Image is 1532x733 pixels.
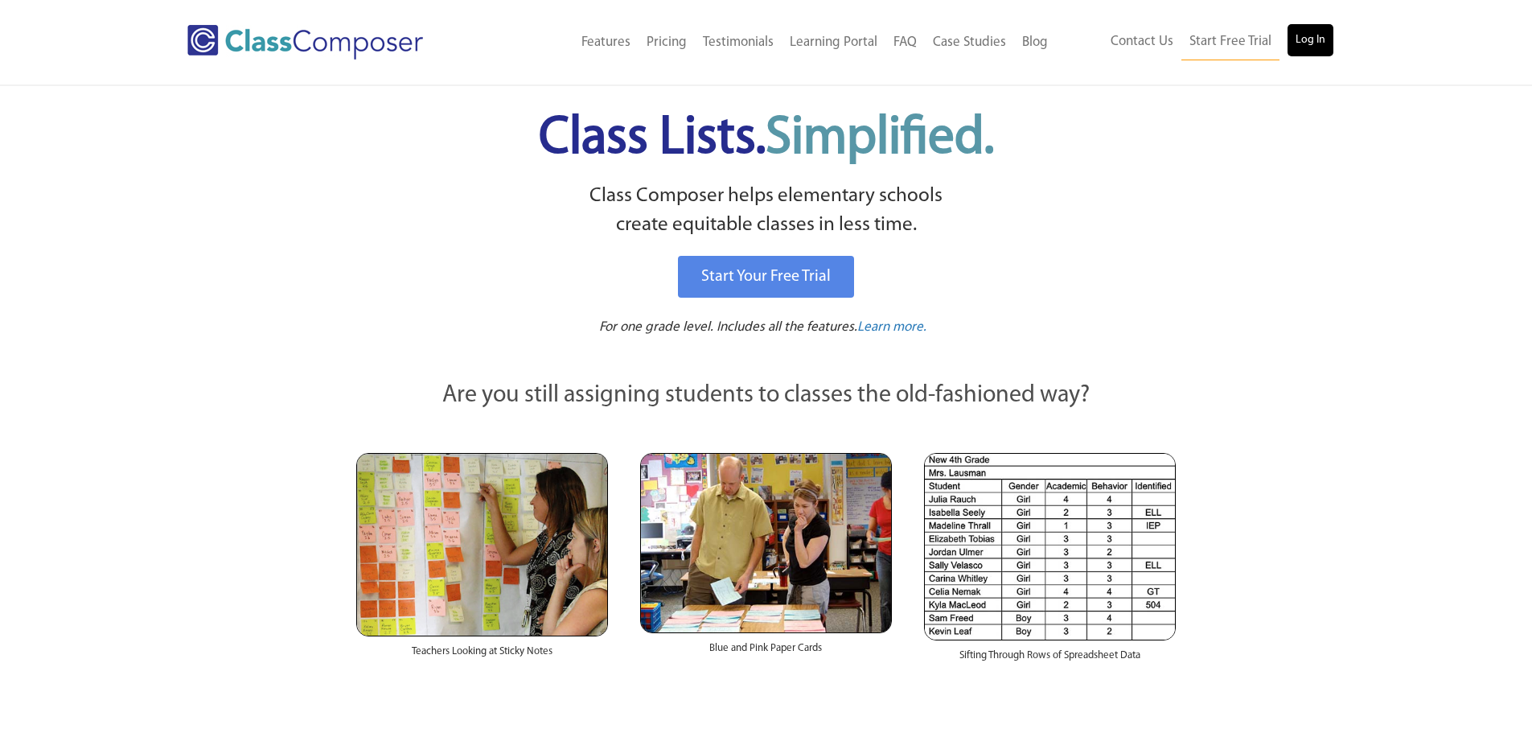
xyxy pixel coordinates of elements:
div: Blue and Pink Paper Cards [640,633,892,672]
div: Sifting Through Rows of Spreadsheet Data [924,640,1176,679]
span: Simplified. [766,113,994,165]
a: Log In [1288,24,1333,56]
a: FAQ [885,25,925,60]
a: Contact Us [1103,24,1181,60]
span: For one grade level. Includes all the features. [599,320,857,334]
nav: Header Menu [1056,24,1333,60]
div: Teachers Looking at Sticky Notes [356,636,608,675]
p: Class Composer helps elementary schools create equitable classes in less time. [354,182,1179,241]
span: Class Lists. [539,113,994,165]
a: Pricing [639,25,695,60]
a: Start Free Trial [1181,24,1279,60]
span: Learn more. [857,320,926,334]
span: Start Your Free Trial [701,269,831,285]
img: Teachers Looking at Sticky Notes [356,453,608,636]
img: Blue and Pink Paper Cards [640,453,892,632]
a: Learn more. [857,318,926,338]
img: Class Composer [187,25,423,60]
a: Features [573,25,639,60]
a: Case Studies [925,25,1014,60]
a: Testimonials [695,25,782,60]
nav: Header Menu [489,25,1056,60]
img: Spreadsheets [924,453,1176,640]
a: Blog [1014,25,1056,60]
a: Start Your Free Trial [678,256,854,298]
a: Learning Portal [782,25,885,60]
p: Are you still assigning students to classes the old-fashioned way? [356,378,1177,414]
